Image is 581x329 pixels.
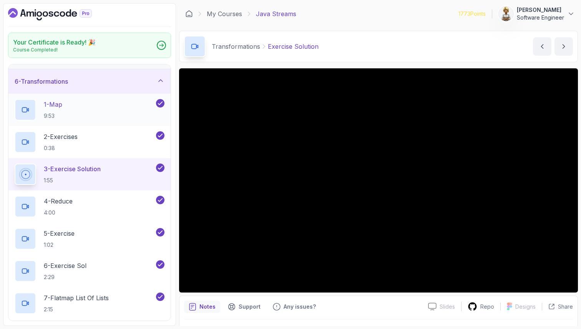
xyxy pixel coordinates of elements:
[44,261,86,270] p: 6 - Exercise Sol
[517,14,564,21] p: Software Engineer
[207,9,242,18] a: My Courses
[533,37,551,56] button: previous content
[239,303,261,311] p: Support
[212,42,260,51] p: Transformations
[44,293,109,303] p: 7 - Flatmap List Of Lists
[558,303,573,311] p: Share
[15,77,68,86] h3: 6 - Transformations
[44,209,73,217] p: 4:00
[8,8,110,20] a: Dashboard
[179,68,578,293] iframe: 3 - Exercise Solution
[185,10,193,18] a: Dashboard
[44,241,75,249] p: 1:02
[13,47,96,53] p: Course Completed!
[44,112,62,120] p: 9:53
[15,196,164,217] button: 4-Reduce4:00
[44,229,75,238] p: 5 - Exercise
[554,37,573,56] button: next content
[44,306,109,313] p: 2:15
[8,33,171,58] a: Your Certificate is Ready! 🎉Course Completed!
[8,69,171,94] button: 6-Transformations
[15,293,164,314] button: 7-Flatmap List Of Lists2:15
[223,301,265,313] button: Support button
[13,38,96,47] h2: Your Certificate is Ready! 🎉
[44,273,86,281] p: 2:29
[15,260,164,282] button: 6-Exercise Sol2:29
[517,6,564,14] p: [PERSON_NAME]
[268,301,320,313] button: Feedback button
[15,228,164,250] button: 5-Exercise1:02
[199,303,216,311] p: Notes
[15,99,164,121] button: 1-Map9:53
[184,301,220,313] button: notes button
[542,303,573,311] button: Share
[15,131,164,153] button: 2-Exercises0:38
[44,177,101,184] p: 1:55
[15,164,164,185] button: 3-Exercise Solution1:55
[44,100,62,109] p: 1 - Map
[44,164,101,174] p: 3 - Exercise Solution
[440,303,455,311] p: Slides
[256,9,296,18] p: Java Streams
[499,7,513,21] img: user profile image
[515,303,536,311] p: Designs
[284,303,316,311] p: Any issues?
[268,42,319,51] p: Exercise Solution
[458,10,486,18] p: 1773 Points
[480,303,494,311] p: Repo
[498,6,575,21] button: user profile image[PERSON_NAME]Software Engineer
[44,144,78,152] p: 0:38
[44,132,78,141] p: 2 - Exercises
[44,197,73,206] p: 4 - Reduce
[461,302,500,311] a: Repo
